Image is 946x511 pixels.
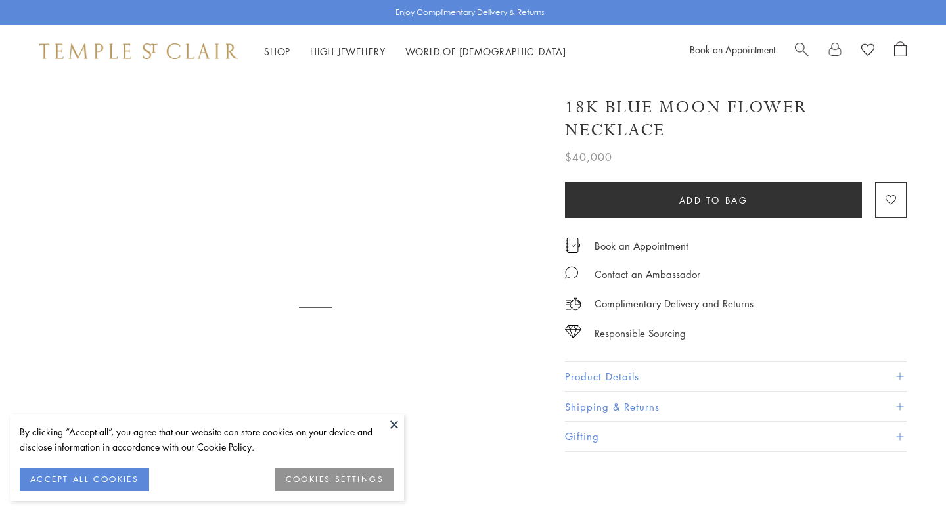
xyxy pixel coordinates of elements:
iframe: Gorgias live chat messenger [880,449,933,498]
button: Product Details [565,362,907,391]
a: View Wishlist [861,41,874,61]
img: Temple St. Clair [39,43,238,59]
button: COOKIES SETTINGS [275,468,394,491]
a: Book an Appointment [690,43,775,56]
p: Enjoy Complimentary Delivery & Returns [395,6,545,19]
button: Add to bag [565,182,862,218]
a: World of [DEMOGRAPHIC_DATA]World of [DEMOGRAPHIC_DATA] [405,45,566,58]
div: Contact an Ambassador [595,266,700,282]
img: icon_appointment.svg [565,238,581,253]
img: MessageIcon-01_2.svg [565,266,578,279]
a: Book an Appointment [595,238,688,253]
img: icon_sourcing.svg [565,325,581,338]
nav: Main navigation [264,43,566,60]
h1: 18K Blue Moon Flower Necklace [565,96,907,142]
button: Gifting [565,422,907,451]
a: Search [795,41,809,61]
div: By clicking “Accept all”, you agree that our website can store cookies on your device and disclos... [20,424,394,455]
a: High JewelleryHigh Jewellery [310,45,386,58]
p: Complimentary Delivery and Returns [595,296,754,312]
button: ACCEPT ALL COOKIES [20,468,149,491]
span: $40,000 [565,148,612,166]
a: Open Shopping Bag [894,41,907,61]
div: Responsible Sourcing [595,325,686,342]
img: icon_delivery.svg [565,296,581,312]
span: Add to bag [679,193,748,208]
button: Shipping & Returns [565,392,907,422]
a: ShopShop [264,45,290,58]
